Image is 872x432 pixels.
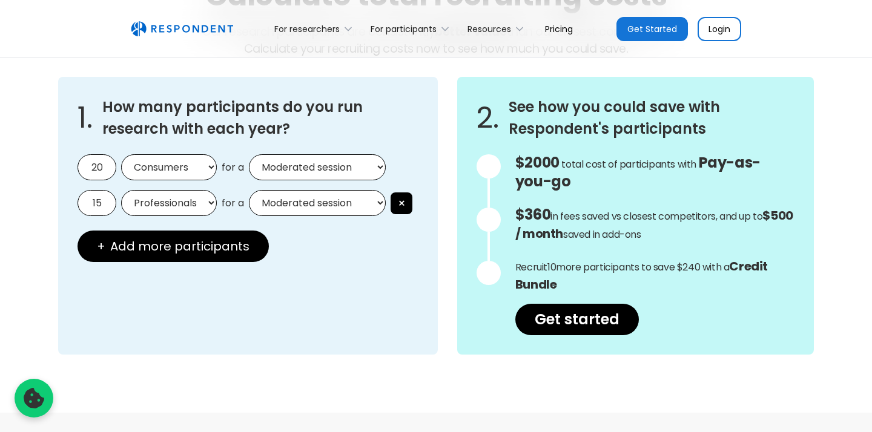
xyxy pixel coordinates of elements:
div: For participants [364,15,461,43]
span: + [97,240,105,252]
div: Resources [467,23,511,35]
a: Get Started [616,17,688,41]
h3: How many participants do you run research with each year? [102,96,418,140]
a: home [131,21,233,37]
span: $360 [515,205,550,224]
a: Pricing [535,15,583,43]
button: + Add more participants [78,231,269,262]
span: for a [222,197,244,209]
a: Get started [515,304,639,335]
span: Add more participants [110,240,249,252]
span: $2000 [515,152,560,172]
strong: $500 / month [515,207,793,242]
div: Resources [461,15,535,43]
span: 1. [78,112,93,124]
div: For researchers [268,15,364,43]
a: Login [698,17,741,41]
img: Untitled UI logotext [131,21,233,37]
span: 2. [477,112,499,124]
span: total cost of participants with [561,157,696,171]
p: Recruit more participants to save $240 with a [515,258,794,294]
span: 10 [547,260,556,274]
p: in fees saved vs closest competitors, and up to saved in add-ons [515,206,794,243]
div: For participants [371,23,437,35]
button: × [391,192,412,214]
span: Pay-as-you-go [515,152,761,191]
span: for a [222,162,244,174]
div: For researchers [274,23,340,35]
h3: See how you could save with Respondent's participants [509,96,794,140]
